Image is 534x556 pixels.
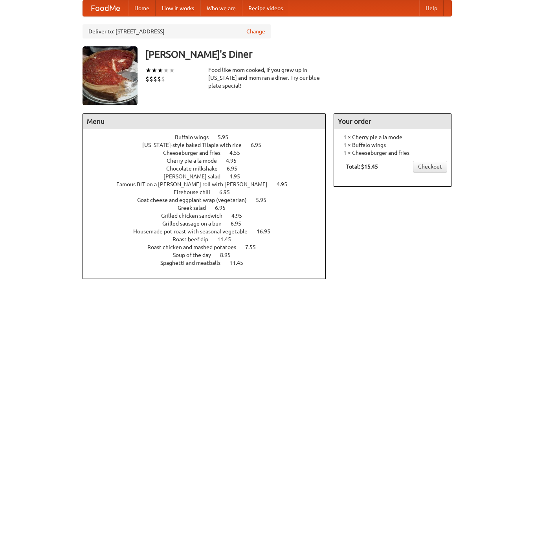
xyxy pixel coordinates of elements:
span: Buffalo wings [175,134,217,140]
a: Famous BLT on a [PERSON_NAME] roll with [PERSON_NAME] 4.95 [116,181,302,187]
h4: Menu [83,114,326,129]
h4: Your order [334,114,451,129]
a: How it works [156,0,200,16]
span: Cherry pie a la mode [167,158,225,164]
li: $ [157,75,161,83]
span: 6.95 [231,220,249,227]
span: [PERSON_NAME] salad [163,173,228,180]
span: [US_STATE]-style baked Tilapia with rice [142,142,250,148]
a: Goat cheese and eggplant wrap (vegetarian) 5.95 [137,197,281,203]
span: Grilled chicken sandwich [161,213,230,219]
span: Firehouse chili [174,189,218,195]
li: $ [153,75,157,83]
span: Spaghetti and meatballs [160,260,228,266]
li: $ [145,75,149,83]
li: ★ [145,66,151,75]
li: ★ [157,66,163,75]
div: Deliver to: [STREET_ADDRESS] [83,24,271,39]
li: 1 × Cherry pie a la mode [338,133,447,141]
li: ★ [169,66,175,75]
a: Help [419,0,444,16]
a: Grilled chicken sandwich 4.95 [161,213,257,219]
span: 5.95 [256,197,274,203]
a: [US_STATE]-style baked Tilapia with rice 6.95 [142,142,276,148]
a: Buffalo wings 5.95 [175,134,243,140]
a: Change [246,28,265,35]
div: Food like mom cooked, if you grew up in [US_STATE] and mom ran a diner. Try our blue plate special! [208,66,326,90]
a: Who we are [200,0,242,16]
span: 4.95 [231,213,250,219]
span: Chocolate milkshake [166,165,226,172]
span: 6.95 [227,165,245,172]
a: Housemade pot roast with seasonal vegetable 16.95 [133,228,285,235]
h3: [PERSON_NAME]'s Diner [145,46,452,62]
span: 4.95 [226,158,244,164]
a: Cheeseburger and fries 4.55 [163,150,255,156]
li: 1 × Cheeseburger and fries [338,149,447,157]
span: Cheeseburger and fries [163,150,228,156]
a: Chocolate milkshake 6.95 [166,165,252,172]
a: [PERSON_NAME] salad 4.95 [163,173,255,180]
a: Checkout [413,161,447,172]
a: Roast beef dip 11.45 [172,236,246,242]
b: Total: $15.45 [346,163,378,170]
span: 6.95 [219,189,238,195]
a: Recipe videos [242,0,289,16]
span: 4.55 [229,150,248,156]
span: 4.95 [277,181,295,187]
span: Roast chicken and mashed potatoes [147,244,244,250]
a: Firehouse chili 6.95 [174,189,244,195]
li: ★ [163,66,169,75]
span: Greek salad [178,205,214,211]
span: 16.95 [257,228,278,235]
span: Soup of the day [173,252,219,258]
span: 11.45 [217,236,239,242]
a: Spaghetti and meatballs 11.45 [160,260,258,266]
a: Roast chicken and mashed potatoes 7.55 [147,244,270,250]
img: angular.jpg [83,46,138,105]
span: Housemade pot roast with seasonal vegetable [133,228,255,235]
a: Soup of the day 8.95 [173,252,245,258]
span: Grilled sausage on a bun [162,220,229,227]
li: $ [149,75,153,83]
span: 7.55 [245,244,264,250]
span: 6.95 [251,142,269,148]
span: 11.45 [229,260,251,266]
li: ★ [151,66,157,75]
span: 4.95 [229,173,248,180]
span: Roast beef dip [172,236,216,242]
a: Cherry pie a la mode 4.95 [167,158,251,164]
span: 8.95 [220,252,239,258]
li: $ [161,75,165,83]
a: Home [128,0,156,16]
span: 6.95 [215,205,233,211]
span: 5.95 [218,134,236,140]
a: FoodMe [83,0,128,16]
span: Famous BLT on a [PERSON_NAME] roll with [PERSON_NAME] [116,181,275,187]
li: 1 × Buffalo wings [338,141,447,149]
span: Goat cheese and eggplant wrap (vegetarian) [137,197,255,203]
a: Greek salad 6.95 [178,205,240,211]
a: Grilled sausage on a bun 6.95 [162,220,256,227]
